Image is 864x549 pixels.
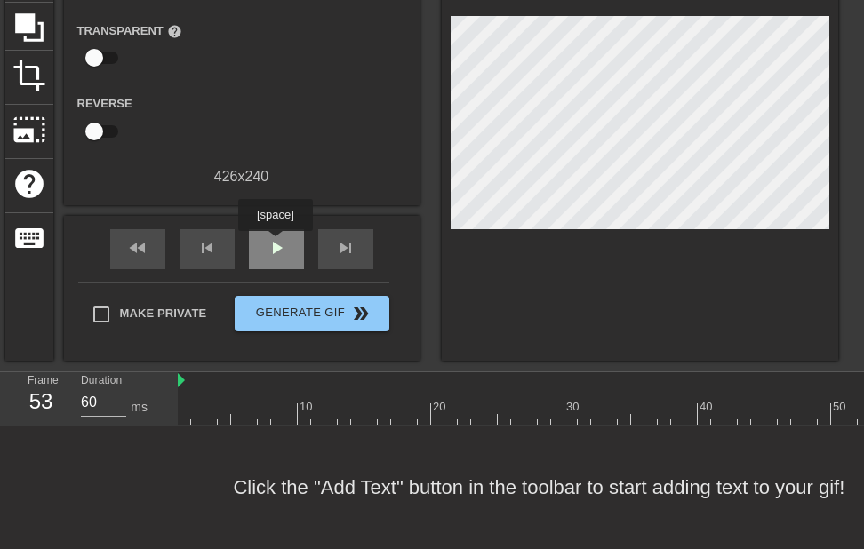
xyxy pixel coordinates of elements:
div: Frame [14,372,68,424]
span: skip_previous [196,237,218,259]
div: 50 [833,398,849,416]
span: photo_size_select_large [12,113,46,147]
label: Transparent [77,22,182,40]
span: crop [12,59,46,92]
span: double_arrow [350,303,372,324]
label: Duration [81,375,122,386]
div: 426 x 240 [64,166,420,187]
span: keyboard [12,221,46,255]
div: ms [131,398,148,417]
div: 30 [566,398,582,416]
span: help [12,167,46,201]
span: fast_rewind [127,237,148,259]
span: play_arrow [266,237,287,259]
div: 20 [433,398,449,416]
button: Generate Gif [235,296,388,331]
div: 10 [300,398,316,416]
label: Reverse [77,95,132,113]
span: Make Private [120,305,207,322]
div: 40 [700,398,716,416]
div: 53 [28,386,54,418]
span: skip_next [335,237,356,259]
span: help [167,24,182,39]
span: Generate Gif [242,303,381,324]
